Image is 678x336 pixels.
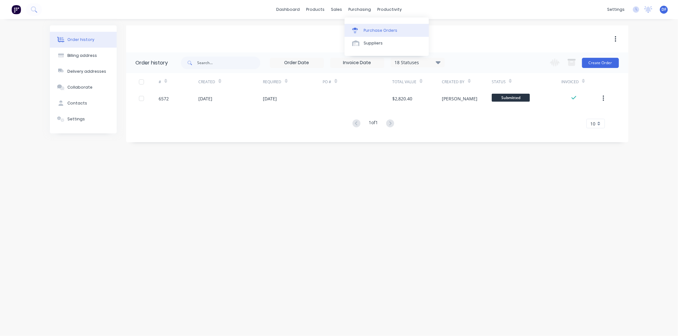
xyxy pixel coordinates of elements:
div: Invoiced [561,79,579,85]
div: Total Value [392,79,416,85]
div: Order history [67,37,94,43]
button: Collaborate [50,79,117,95]
div: Order history [136,59,168,67]
div: [DATE] [198,95,212,102]
div: Billing address [67,53,97,58]
input: Search... [197,57,260,69]
div: PO # [323,73,392,91]
div: Status [492,79,506,85]
a: Suppliers [345,37,429,50]
span: 10 [591,120,596,127]
div: sales [328,5,345,14]
button: Create Order [582,58,619,68]
div: Delivery addresses [67,69,106,74]
button: Contacts [50,95,117,111]
div: Status [492,73,561,91]
div: Purchase Orders [364,28,397,33]
div: Suppliers [364,40,383,46]
div: # [159,79,161,85]
div: Collaborate [67,84,92,90]
div: 1 of 1 [369,119,378,128]
a: dashboard [273,5,303,14]
div: [DATE] [263,95,277,102]
div: Created [198,79,215,85]
a: Purchase Orders [345,24,429,37]
div: products [303,5,328,14]
div: 6572 [159,95,169,102]
div: Created By [442,79,465,85]
input: Order Date [270,58,324,68]
button: Order history [50,32,117,48]
div: [PERSON_NAME] [442,95,478,102]
div: 18 Statuses [391,59,444,66]
div: purchasing [345,5,374,14]
div: Total Value [392,73,442,91]
div: productivity [374,5,405,14]
span: DF [661,7,666,12]
button: Delivery addresses [50,64,117,79]
div: Required [263,73,323,91]
div: Invoiced [561,73,601,91]
div: settings [604,5,628,14]
div: Contacts [67,100,87,106]
div: Created By [442,73,492,91]
button: Settings [50,111,117,127]
div: Settings [67,116,85,122]
div: Required [263,79,282,85]
div: $2,820.40 [392,95,412,102]
div: PO # [323,79,331,85]
div: # [159,73,198,91]
img: Factory [11,5,21,14]
div: Created [198,73,263,91]
span: Submitted [492,94,530,102]
input: Invoice Date [331,58,384,68]
button: Billing address [50,48,117,64]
